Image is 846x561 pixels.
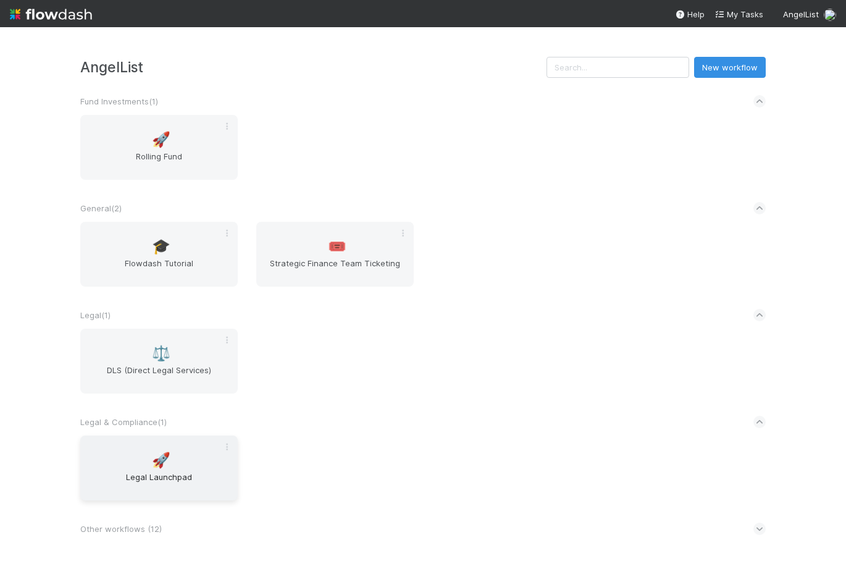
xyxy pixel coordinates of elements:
span: Strategic Finance Team Ticketing [261,257,409,282]
span: Legal Launchpad [85,471,233,496]
img: avatar_6811aa62-070e-4b0a-ab85-15874fb457a1.png [824,9,836,21]
img: logo-inverted-e16ddd16eac7371096b0.svg [10,4,92,25]
span: Fund Investments ( 1 ) [80,96,158,106]
span: My Tasks [714,9,763,19]
a: My Tasks [714,8,763,20]
span: Flowdash Tutorial [85,257,233,282]
span: AngelList [783,9,819,19]
input: Search... [547,57,689,78]
h3: AngelList [80,59,547,75]
span: Other workflows ( 12 ) [80,524,162,534]
a: 🎟️Strategic Finance Team Ticketing [256,222,414,287]
button: New workflow [694,57,766,78]
span: 🎓 [152,238,170,255]
span: 🚀 [152,452,170,468]
span: Legal & Compliance ( 1 ) [80,417,167,427]
span: DLS (Direct Legal Services) [85,364,233,389]
span: 🚀 [152,132,170,148]
div: Help [675,8,705,20]
span: General ( 2 ) [80,203,122,213]
a: 🚀Rolling Fund [80,115,238,180]
span: ⚖️ [152,345,170,361]
span: Legal ( 1 ) [80,310,111,320]
span: Rolling Fund [85,150,233,175]
a: 🚀Legal Launchpad [80,436,238,500]
a: 🎓Flowdash Tutorial [80,222,238,287]
span: 🎟️ [328,238,346,255]
a: ⚖️DLS (Direct Legal Services) [80,329,238,394]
